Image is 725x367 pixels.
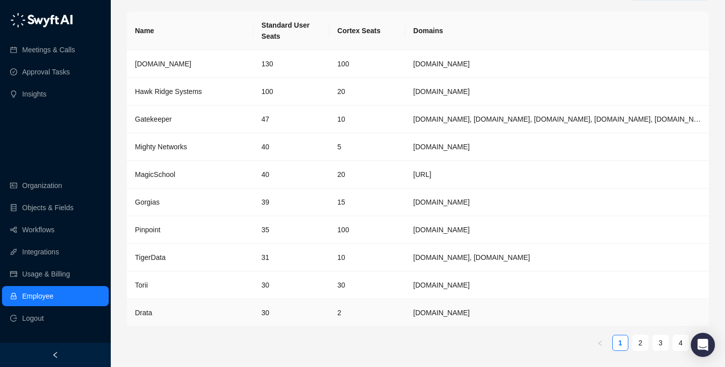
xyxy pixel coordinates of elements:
li: 2 [632,335,648,351]
a: 1 [613,335,628,350]
a: Approval Tasks [22,62,70,82]
th: Name [127,12,253,50]
span: Gatekeeper [135,115,172,123]
li: Previous Page [592,335,608,351]
span: Pinpoint [135,226,161,234]
a: Workflows [22,220,54,240]
td: 39 [253,189,329,216]
a: Organization [22,175,62,196]
th: Domains [405,12,709,50]
li: 4 [673,335,689,351]
td: 30 [253,299,329,327]
td: 40 [253,133,329,161]
td: gorgias.com [405,189,709,216]
a: Integrations [22,242,59,262]
td: 10 [329,244,405,271]
a: 4 [673,335,688,350]
li: 3 [652,335,669,351]
td: 100 [329,216,405,244]
li: 1 [612,335,628,351]
td: 47 [253,106,329,133]
span: [DOMAIN_NAME] [135,60,191,68]
td: magicschool.ai [405,161,709,189]
td: synthesia.io [405,50,709,78]
td: 10 [329,106,405,133]
span: Mighty Networks [135,143,187,151]
td: 20 [329,161,405,189]
th: Cortex Seats [329,12,405,50]
td: 100 [253,78,329,106]
td: 5 [329,133,405,161]
a: Objects & Fields [22,198,74,218]
a: Employee [22,286,53,306]
td: 15 [329,189,405,216]
a: 2 [633,335,648,350]
td: Drata.com [405,299,709,327]
span: Hawk Ridge Systems [135,87,202,96]
td: 2 [329,299,405,327]
a: Meetings & Calls [22,40,75,60]
td: 40 [253,161,329,189]
button: left [592,335,608,351]
td: 30 [253,271,329,299]
td: pinpointhq.com [405,216,709,244]
td: timescale.com, tigerdata.com [405,244,709,271]
td: toriihq.com [405,271,709,299]
td: gatekeeperhq.com, gatekeeperhq.io, gatekeeper.io, gatekeepervclm.com, gatekeeperhq.co, trygatekee... [405,106,709,133]
td: 30 [329,271,405,299]
td: 35 [253,216,329,244]
span: MagicSchool [135,170,175,178]
td: 20 [329,78,405,106]
td: hawkridgesys.com [405,78,709,106]
a: Usage & Billing [22,264,70,284]
img: logo-05li4sbe.png [10,13,73,28]
td: 31 [253,244,329,271]
span: left [52,351,59,358]
span: logout [10,315,17,322]
div: Open Intercom Messenger [691,333,715,357]
a: Insights [22,84,46,104]
span: Logout [22,308,44,328]
span: Gorgias [135,198,160,206]
th: Standard User Seats [253,12,329,50]
td: mightynetworks.com [405,133,709,161]
span: left [597,340,603,346]
span: Torii [135,281,148,289]
a: 3 [653,335,668,350]
td: 130 [253,50,329,78]
td: 100 [329,50,405,78]
span: TigerData [135,253,166,261]
span: Drata [135,309,152,317]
